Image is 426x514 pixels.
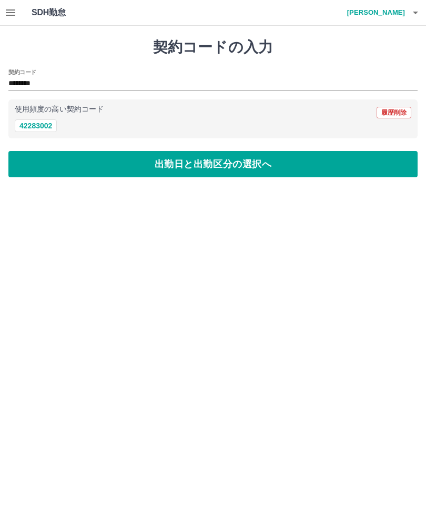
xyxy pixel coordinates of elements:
h1: 契約コードの入力 [8,38,418,56]
button: 出勤日と出勤区分の選択へ [8,151,418,177]
p: 使用頻度の高い契約コード [15,106,104,113]
h2: 契約コード [8,68,36,76]
button: 履歴削除 [377,107,411,118]
button: 42283002 [15,119,57,132]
